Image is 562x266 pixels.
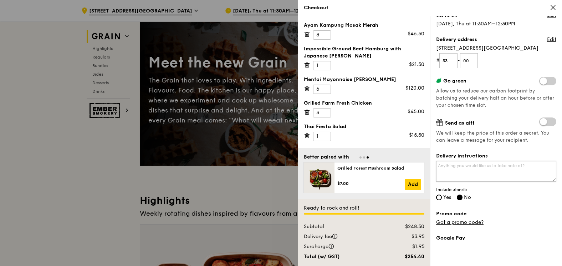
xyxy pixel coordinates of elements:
[460,53,478,68] input: Unit
[408,108,424,115] div: $45.00
[436,195,442,200] input: Yes
[436,130,556,144] span: We will keep the price of this order a secret. You can leave a message for your recipient.
[304,205,424,212] div: Ready to rock and roll!
[436,246,556,262] iframe: Secure payment button frame
[405,179,421,190] a: Add
[457,195,463,200] input: No
[363,156,365,159] span: Go to slide 2
[436,21,515,27] span: [DATE], Thu at 11:30AM–12:30PM
[439,53,458,68] input: Floor
[304,100,424,107] div: Grilled Farm Fresh Chicken
[547,36,556,43] a: Edit
[337,181,405,186] div: $7.00
[304,22,424,29] div: Ayam Kampung Masak Merah
[304,4,556,11] div: Checkout
[436,36,477,43] label: Delivery address
[304,76,424,83] div: Mentai Mayonnaise [PERSON_NAME]
[304,123,424,130] div: Thai Fiesta Salad
[367,156,369,159] span: Go to slide 3
[436,219,484,225] a: Got a promo code?
[408,30,424,37] div: $46.50
[405,85,424,92] div: $120.00
[436,235,556,242] label: Google Pay
[359,156,362,159] span: Go to slide 1
[409,132,424,139] div: $15.50
[445,120,475,126] span: Send as gift
[436,210,556,217] label: Promo code
[385,243,429,250] div: $1.95
[436,88,554,108] span: Allow us to reduce our carbon footprint by batching your delivery half an hour before or after yo...
[300,243,385,250] div: Surcharge
[385,233,429,240] div: $3.95
[436,187,556,192] span: Include utensils
[304,154,349,161] div: Better paired with
[300,223,385,230] div: Subtotal
[436,53,556,68] form: # -
[443,78,466,84] span: Go green
[464,194,471,200] span: No
[300,233,385,240] div: Delivery fee
[443,194,451,200] span: Yes
[409,61,424,68] div: $21.50
[385,253,429,260] div: $254.40
[337,165,421,171] div: Grilled Forest Mushroom Salad
[300,253,385,260] div: Total (w/ GST)
[436,152,556,160] label: Delivery instructions
[385,223,429,230] div: $248.50
[304,45,424,60] div: Impossible Ground Beef Hamburg with Japanese [PERSON_NAME]
[436,45,556,52] span: [STREET_ADDRESS][GEOGRAPHIC_DATA]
